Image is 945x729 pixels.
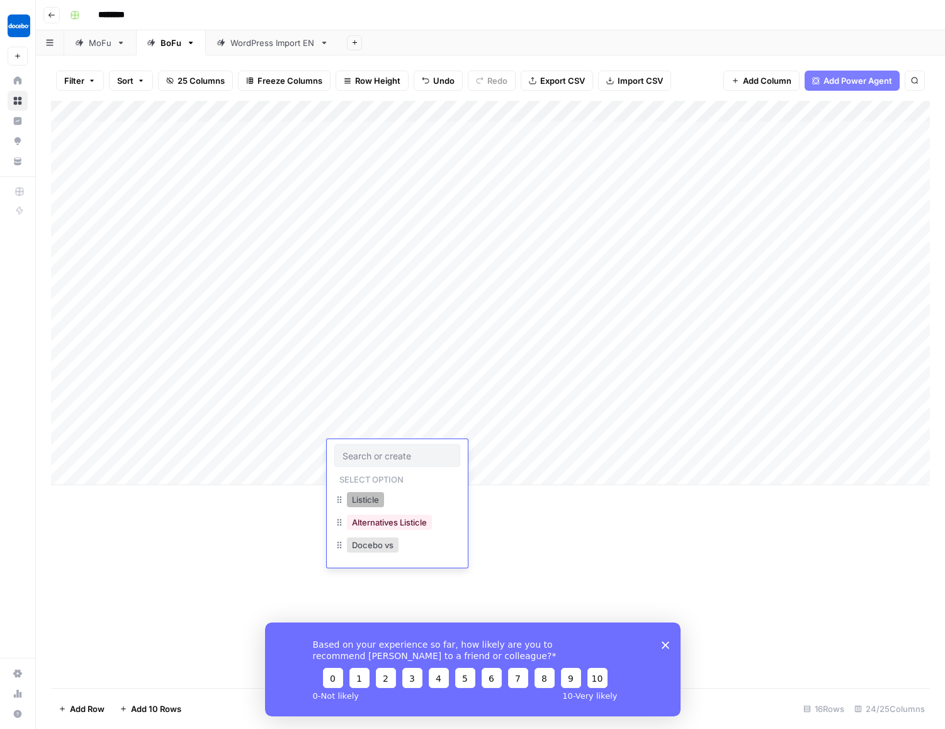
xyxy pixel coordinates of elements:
p: Select option [334,471,409,486]
a: Your Data [8,151,28,171]
a: Home [8,71,28,91]
span: Filter [64,74,84,87]
span: Freeze Columns [257,74,322,87]
button: Add 10 Rows [112,699,189,719]
span: Add Power Agent [823,74,892,87]
button: 25 Columns [158,71,233,91]
button: Redo [468,71,516,91]
div: 24/25 Columns [849,699,930,719]
a: MoFu [64,30,136,55]
span: Undo [433,74,455,87]
div: 16 Rows [798,699,849,719]
div: Listicle [334,490,460,512]
button: Docebo vs [347,537,399,553]
button: Filter [56,71,104,91]
button: Import CSV [598,71,671,91]
input: Search or create [342,450,452,461]
button: Add Row [51,699,112,719]
div: MoFu [89,37,111,49]
span: Add Column [743,74,791,87]
a: Insights [8,111,28,131]
a: Browse [8,91,28,111]
span: Add Row [70,703,105,715]
button: Freeze Columns [238,71,331,91]
span: Row Height [355,74,400,87]
a: BoFu [136,30,206,55]
button: Undo [414,71,463,91]
span: Redo [487,74,507,87]
span: Export CSV [540,74,585,87]
div: BoFu [161,37,181,49]
div: WordPress Import EN [230,37,315,49]
span: 25 Columns [178,74,225,87]
button: Add Column [723,71,800,91]
button: Export CSV [521,71,593,91]
button: Workspace: Docebo [8,10,28,42]
iframe: Survey from AirOps [265,623,681,716]
a: Usage [8,684,28,704]
a: Settings [8,663,28,684]
img: Docebo Logo [8,14,30,37]
button: Sort [109,71,153,91]
button: Row Height [336,71,409,91]
span: Sort [117,74,133,87]
span: Import CSV [618,74,663,87]
span: Add 10 Rows [131,703,181,715]
div: Alternatives Listicle [334,512,460,535]
a: WordPress Import EN [206,30,339,55]
button: Add Power Agent [805,71,900,91]
button: Help + Support [8,704,28,724]
div: Docebo vs [334,535,460,558]
button: Listicle [347,492,384,507]
button: Alternatives Listicle [347,515,432,530]
a: Opportunities [8,131,28,151]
